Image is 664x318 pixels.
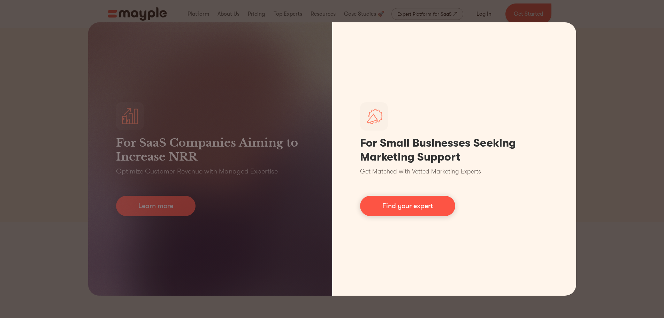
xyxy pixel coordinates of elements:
[116,136,304,164] h3: For SaaS Companies Aiming to Increase NRR
[116,167,278,176] p: Optimize Customer Revenue with Managed Expertise
[360,196,455,216] a: Find your expert
[360,167,481,176] p: Get Matched with Vetted Marketing Experts
[360,136,548,164] h1: For Small Businesses Seeking Marketing Support
[116,196,196,216] a: Learn more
